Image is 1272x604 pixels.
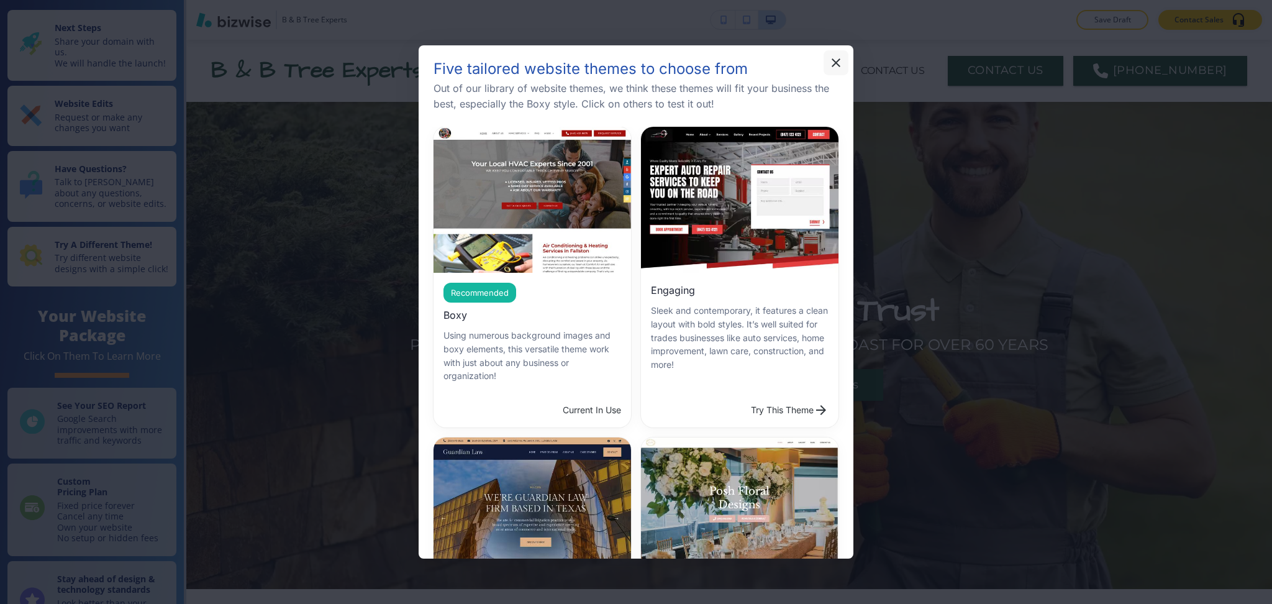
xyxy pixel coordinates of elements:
[443,308,467,323] h6: Boxy
[443,329,621,383] p: Using numerous background images and boxy elements, this versatile theme work with just about any...
[434,81,838,112] h6: Out of our library of website themes, we think these themes will fit your business the best, espe...
[434,60,748,78] h5: Five tailored website themes to choose from
[651,304,829,372] p: Sleek and contemporary, it features a clean layout with bold styles. It’s well suited for trades ...
[443,287,516,300] span: Recommended
[651,283,695,298] h6: Engaging
[746,398,834,423] button: Engaging ThemeEngagingSleek and contemporary, it features a clean layout with bold styles. It’s w...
